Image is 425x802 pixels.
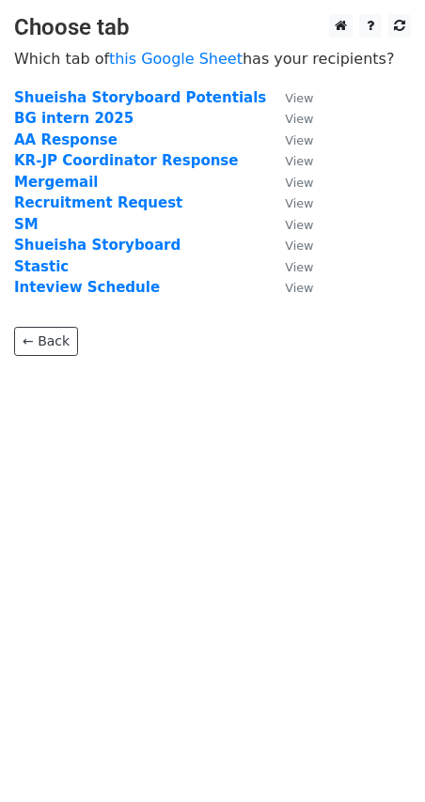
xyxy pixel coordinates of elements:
[266,110,313,127] a: View
[266,216,313,233] a: View
[14,258,69,275] a: Stastic
[14,327,78,356] a: ← Back
[285,91,313,105] small: View
[14,237,181,254] a: Shueisha Storyboard
[14,131,118,148] a: AA Response
[285,112,313,126] small: View
[14,152,238,169] a: KR-JP Coordinator Response
[14,110,134,127] a: BG intern 2025
[14,174,98,191] a: Mergemail
[14,49,411,69] p: Which tab of has your recipients?
[285,176,313,190] small: View
[266,152,313,169] a: View
[266,89,313,106] a: View
[14,89,266,106] a: Shueisha Storyboard Potentials
[285,154,313,168] small: View
[109,50,243,68] a: this Google Sheet
[266,194,313,211] a: View
[266,131,313,148] a: View
[14,194,182,211] a: Recruitment Request
[14,216,39,233] a: SM
[14,14,411,41] h3: Choose tab
[285,260,313,274] small: View
[285,218,313,232] small: View
[266,174,313,191] a: View
[14,279,160,296] a: Inteview Schedule
[266,258,313,275] a: View
[285,281,313,295] small: View
[285,196,313,210] small: View
[266,279,313,296] a: View
[285,133,313,147] small: View
[266,237,313,254] a: View
[285,239,313,253] small: View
